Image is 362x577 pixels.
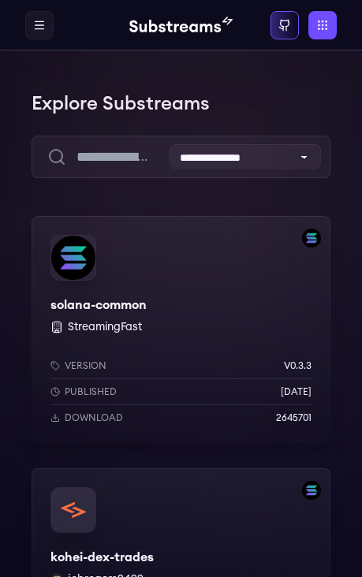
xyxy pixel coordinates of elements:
[284,359,312,372] p: v0.3.3
[302,481,321,500] img: Filter by solana network
[65,359,106,372] p: Version
[281,385,312,398] p: [DATE]
[302,229,321,248] img: Filter by solana network
[32,216,330,443] a: Filter by solana networksolana-commonsolana-common StreamingFastVersionv0.3.3Published[DATE]Downl...
[65,411,123,424] p: Download
[129,16,233,35] img: Substream's logo
[68,319,142,335] button: StreamingFast
[65,385,117,398] p: Published
[276,411,312,424] p: 2645701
